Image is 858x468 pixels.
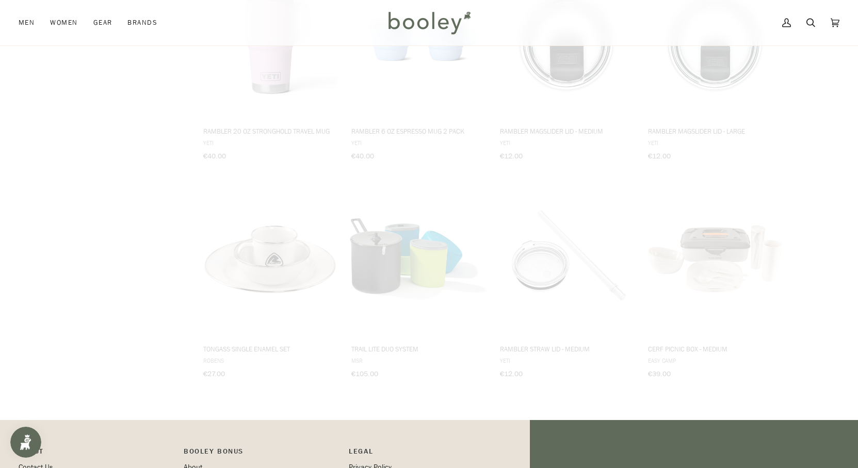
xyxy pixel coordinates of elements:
span: Gear [93,18,112,28]
iframe: Button to open loyalty program pop-up [10,427,41,458]
p: Booley Bonus [184,446,338,462]
span: Brands [127,18,157,28]
span: Men [19,18,35,28]
span: Women [50,18,77,28]
p: Pipeline_Footer Main [19,446,173,462]
img: Booley [384,8,474,38]
p: Pipeline_Footer Sub [349,446,504,462]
